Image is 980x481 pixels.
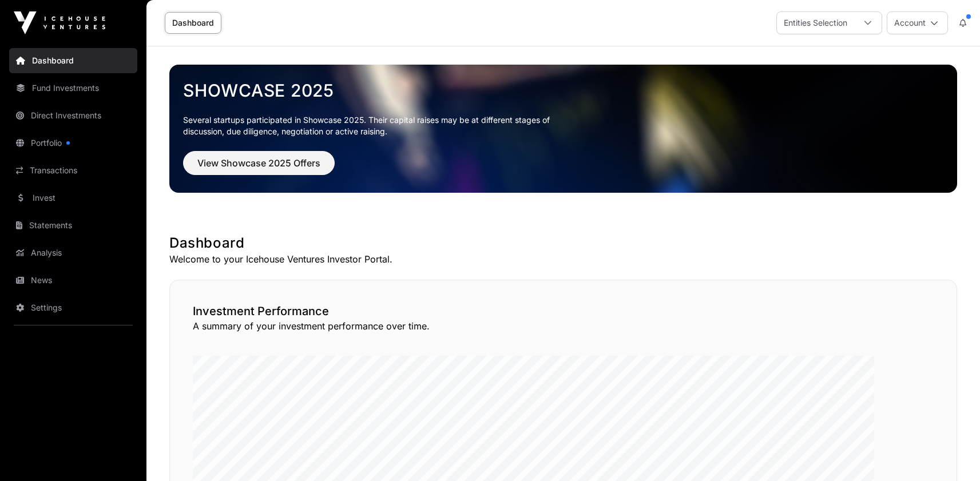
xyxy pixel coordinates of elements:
[9,240,137,265] a: Analysis
[165,12,221,34] a: Dashboard
[169,252,957,266] p: Welcome to your Icehouse Ventures Investor Portal.
[169,65,957,193] img: Showcase 2025
[9,213,137,238] a: Statements
[9,75,137,101] a: Fund Investments
[9,48,137,73] a: Dashboard
[14,11,105,34] img: Icehouse Ventures Logo
[183,162,335,174] a: View Showcase 2025 Offers
[183,80,943,101] a: Showcase 2025
[9,268,137,293] a: News
[9,185,137,210] a: Invest
[9,295,137,320] a: Settings
[887,11,948,34] button: Account
[169,234,957,252] h1: Dashboard
[197,156,320,170] span: View Showcase 2025 Offers
[193,303,934,319] h2: Investment Performance
[9,130,137,156] a: Portfolio
[9,103,137,128] a: Direct Investments
[9,158,137,183] a: Transactions
[183,114,568,137] p: Several startups participated in Showcase 2025. Their capital raises may be at different stages o...
[183,151,335,175] button: View Showcase 2025 Offers
[777,12,854,34] div: Entities Selection
[193,319,934,333] p: A summary of your investment performance over time.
